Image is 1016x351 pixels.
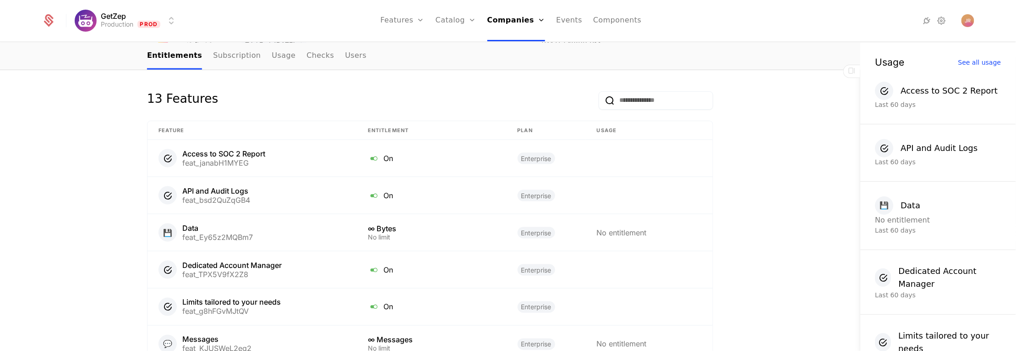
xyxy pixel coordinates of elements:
[182,308,281,315] div: feat_g8hFGvMJtQV
[518,153,555,164] span: Enterprise
[182,150,265,157] div: Access to SOC 2 Report
[368,225,495,232] div: ∞ Bytes
[182,224,253,232] div: Data
[368,301,495,313] div: On
[961,14,974,27] img: Jack Ryan
[597,340,647,349] span: No entitlement
[368,336,495,344] div: ∞ Messages
[368,234,495,240] div: No limit
[147,43,713,70] nav: Main
[899,265,1001,290] div: Dedicated Account Manager
[597,228,647,237] span: No entitlement
[518,190,555,201] span: Enterprise
[518,339,555,350] span: Enterprise
[518,301,555,313] span: Enterprise
[306,43,334,70] a: Checks
[182,187,250,195] div: API and Audit Logs
[77,11,177,31] button: Select environment
[901,142,978,155] div: API and Audit Logs
[182,262,282,269] div: Dedicated Account Manager
[75,10,97,32] img: GetZep
[875,216,930,224] span: No entitlement
[101,20,134,29] div: Production
[936,15,947,26] a: Settings
[586,121,713,140] th: Usage
[368,152,495,164] div: On
[147,43,202,70] a: Entitlements
[182,271,282,278] div: feat_TPX5V9fX2Z8
[158,223,177,242] div: 💾
[345,43,366,70] a: Users
[875,290,1001,300] div: Last 60 days
[357,121,506,140] th: Entitlement
[147,43,366,70] ul: Choose Sub Page
[875,57,905,67] div: Usage
[901,199,921,212] div: Data
[137,21,161,28] span: Prod
[272,43,296,70] a: Usage
[875,226,1001,235] div: Last 60 days
[368,189,495,201] div: On
[213,43,261,70] a: Subscription
[921,15,932,26] a: Integrations
[875,196,921,215] button: 💾Data
[147,121,357,140] th: Feature
[958,59,1001,66] div: See all usage
[875,157,1001,167] div: Last 60 days
[182,234,253,241] div: feat_Ey65z2MQBm7
[875,196,894,215] div: 💾
[961,14,974,27] button: Open user button
[147,91,218,110] div: 13 Features
[518,227,555,239] span: Enterprise
[182,159,265,167] div: feat_janabH1MYEG
[875,265,1001,290] button: Dedicated Account Manager
[101,12,126,20] span: GetZep
[875,139,978,157] button: API and Audit Logs
[368,264,495,276] div: On
[182,299,281,306] div: Limits tailored to your needs
[901,84,998,97] div: Access to SOC 2 Report
[182,336,251,343] div: Messages
[182,196,250,204] div: feat_bsd2QuZqGB4
[518,264,555,276] span: Enterprise
[875,100,1001,109] div: Last 60 days
[875,82,998,100] button: Access to SOC 2 Report
[507,121,586,140] th: plan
